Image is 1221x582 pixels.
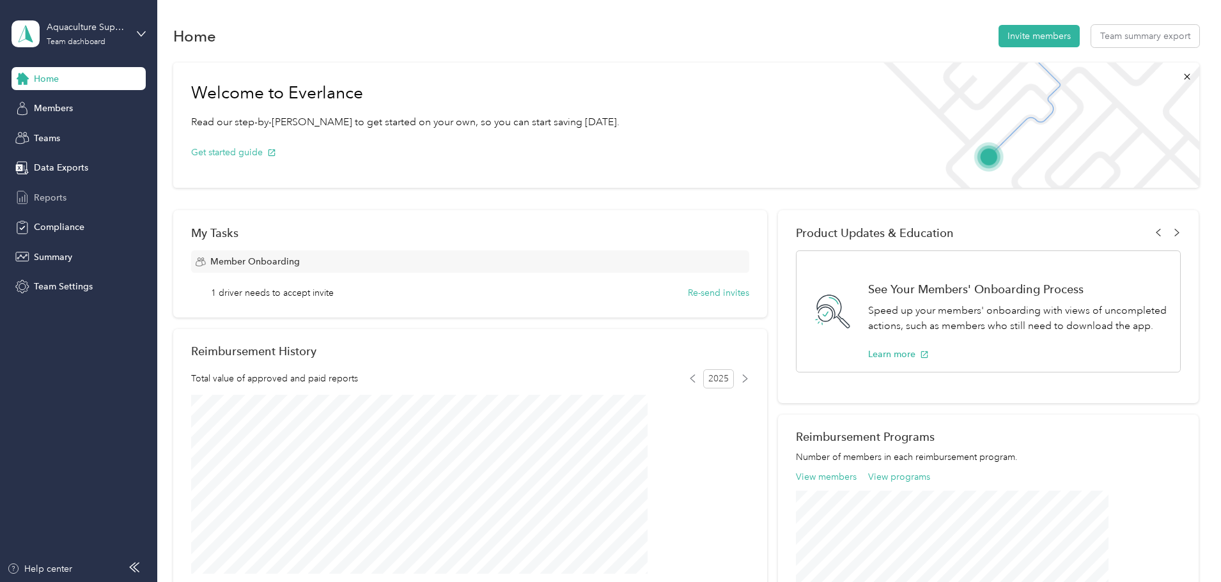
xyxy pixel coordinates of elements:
button: Team summary export [1091,25,1199,47]
button: Get started guide [191,146,276,159]
h1: Home [173,29,216,43]
img: Welcome to everlance [871,63,1199,188]
button: Re-send invites [688,286,749,300]
p: Number of members in each reimbursement program. [796,450,1181,464]
span: Team Settings [34,280,93,293]
span: Reports [34,191,66,204]
div: Team dashboard [47,38,105,46]
h1: See Your Members' Onboarding Process [868,282,1167,296]
span: Data Exports [34,161,88,174]
h1: Welcome to Everlance [191,83,619,103]
iframe: Everlance-gr Chat Button Frame [1149,510,1221,582]
button: View members [796,470,857,484]
span: Summary [34,250,72,264]
span: Members [34,102,73,115]
span: Home [34,72,59,86]
p: Speed up your members' onboarding with views of uncompleted actions, such as members who still ne... [868,303,1167,334]
span: Product Updates & Education [796,226,954,240]
div: My Tasks [191,226,749,240]
button: Invite members [999,25,1080,47]
button: Help center [7,562,72,576]
button: View programs [868,470,930,484]
button: Learn more [868,348,929,361]
h2: Reimbursement Programs [796,430,1181,443]
span: Member Onboarding [210,255,300,268]
div: Aquaculture Support [DATE] [47,20,127,34]
p: Read our step-by-[PERSON_NAME] to get started on your own, so you can start saving [DATE]. [191,114,619,130]
h2: Reimbursement History [191,344,316,358]
span: Teams [34,132,60,145]
span: Total value of approved and paid reports [191,372,358,385]
span: 2025 [703,369,734,388]
span: 1 driver needs to accept invite [211,286,334,300]
span: Compliance [34,220,84,234]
